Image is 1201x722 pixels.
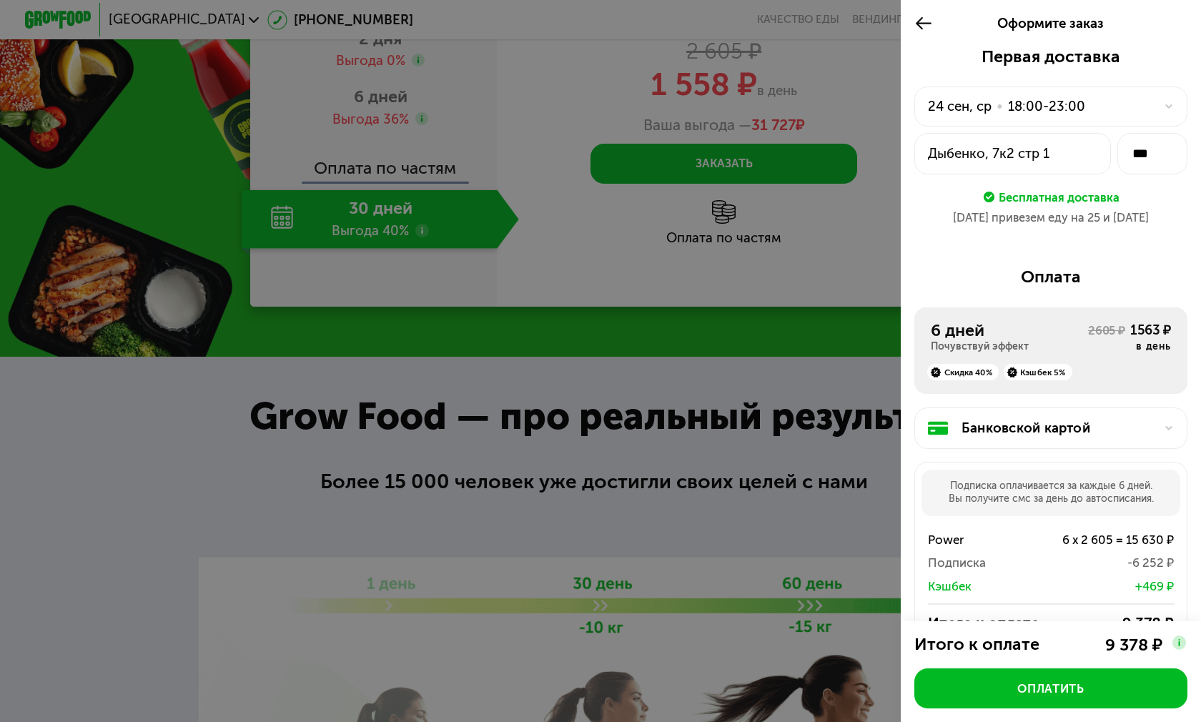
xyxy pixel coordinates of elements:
div: [DATE] привезем еду на 25 и [DATE] [914,209,1188,226]
div: 6 x 2 605 = 15 630 ₽ [1027,530,1174,550]
div: в день [1130,340,1171,354]
div: Подписка [928,553,1026,573]
div: Скидка 40% [927,364,999,380]
div: 18:00-23:00 [1008,97,1085,117]
button: Дыбенко, 7к2 стр 1 [914,133,1111,174]
button: Оплатить [914,668,1188,708]
div: Кэшбек [928,576,1026,596]
div: Итого к оплате [928,613,1063,633]
div: 9 378 ₽ [1105,635,1162,655]
div: +469 ₽ [1027,576,1174,596]
span: Оформите заказ [997,15,1104,31]
div: Кэшбек 5% [1004,364,1072,380]
div: 1563 ₽ [1130,320,1171,340]
div: Почувствуй эффект [931,340,1088,354]
div: • [997,97,1003,117]
div: Оплата [914,267,1188,287]
div: 6 дней [931,320,1088,340]
div: Итого к оплате [914,634,1064,655]
div: Бесплатная доставка [999,188,1120,207]
div: 24 сен, ср [928,97,992,117]
div: Дыбенко, 7к2 стр 1 [928,144,1097,164]
div: Power [928,530,1026,550]
div: Банковской картой [962,418,1154,438]
div: 9 378 ₽ [1063,613,1174,633]
div: 2605 ₽ [1088,322,1125,354]
div: Первая доставка [914,46,1188,66]
div: -6 252 ₽ [1027,553,1174,573]
div: Подписка оплачивается за каждые 6 дней. Вы получите смс за день до автосписания. [921,470,1180,516]
div: Оплатить [1017,681,1084,697]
